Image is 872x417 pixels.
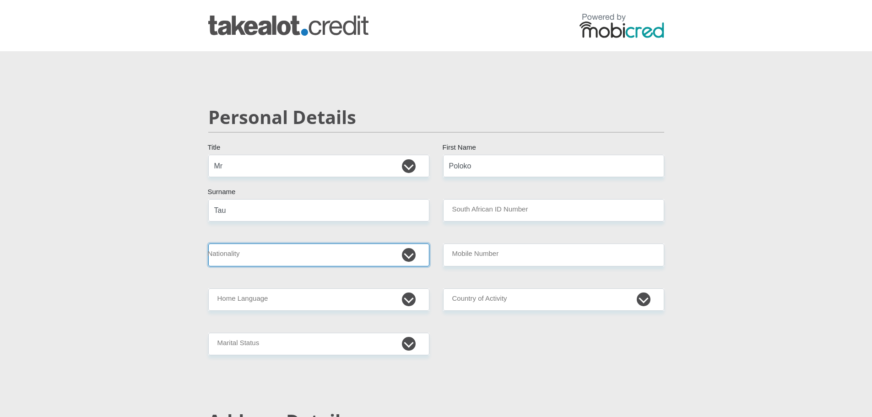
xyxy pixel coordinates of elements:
input: ID Number [443,199,664,222]
input: Contact Number [443,244,664,266]
h2: Personal Details [208,106,664,128]
input: First Name [443,155,664,177]
input: Surname [208,199,429,222]
img: powered by mobicred logo [580,13,664,38]
img: takealot_credit logo [208,16,368,36]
